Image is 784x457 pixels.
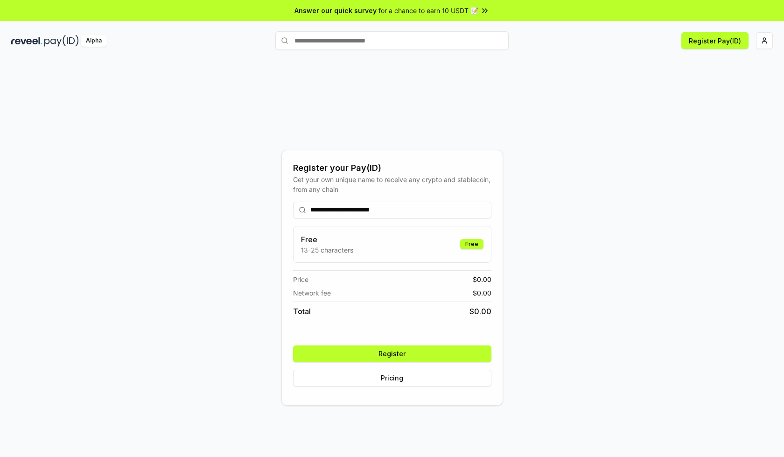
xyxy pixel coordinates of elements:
button: Pricing [293,370,491,387]
span: Price [293,274,308,284]
h3: Free [301,234,353,245]
div: Get your own unique name to receive any crypto and stablecoin, from any chain [293,175,491,194]
span: Answer our quick survey [294,6,377,15]
button: Register [293,345,491,362]
span: Total [293,306,311,317]
img: reveel_dark [11,35,42,47]
span: $ 0.00 [473,274,491,284]
div: Alpha [81,35,107,47]
div: Free [460,239,483,249]
span: $ 0.00 [473,288,491,298]
p: 13-25 characters [301,245,353,255]
button: Register Pay(ID) [681,32,749,49]
div: Register your Pay(ID) [293,162,491,175]
span: Network fee [293,288,331,298]
span: for a chance to earn 10 USDT 📝 [378,6,478,15]
span: $ 0.00 [469,306,491,317]
img: pay_id [44,35,79,47]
